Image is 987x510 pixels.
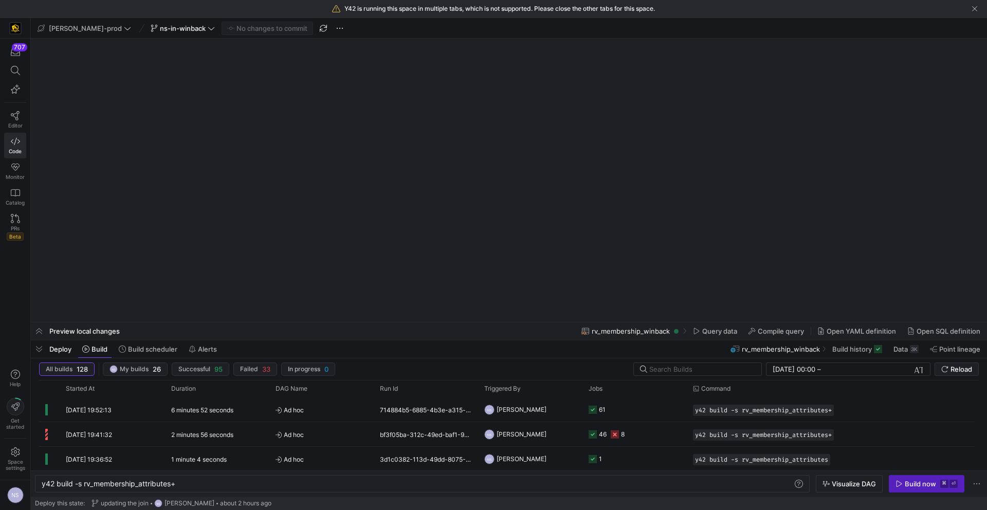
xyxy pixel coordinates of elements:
[6,459,25,471] span: Space settings
[66,456,112,463] span: [DATE] 19:36:52
[324,365,328,373] span: 0
[649,365,753,373] input: Search Builds
[39,362,95,376] button: All builds128
[935,362,979,376] button: Reload
[78,340,112,358] button: Build
[4,133,26,158] a: Code
[823,365,890,373] input: End datetime
[695,431,832,439] span: y42 build -s rv_membership_attributes+
[9,148,22,154] span: Code
[484,429,495,440] div: NS
[813,322,901,340] button: Open YAML definition
[4,210,26,245] a: PRsBeta
[484,405,495,415] div: NS
[66,385,95,392] span: Started At
[49,345,71,353] span: Deploy
[92,345,107,353] span: Build
[8,122,23,129] span: Editor
[905,480,936,488] div: Build now
[276,398,368,422] span: Ad hoc
[109,365,118,373] div: NS
[12,43,27,51] div: 707
[497,397,546,422] span: [PERSON_NAME]
[4,107,26,133] a: Editor
[276,385,307,392] span: DAG Name
[240,366,258,373] span: Failed
[599,422,607,446] div: 46
[701,385,730,392] span: Command
[49,327,120,335] span: Preview local changes
[276,447,368,471] span: Ad hoc
[172,362,229,376] button: Successful95
[702,327,737,335] span: Query data
[128,345,177,353] span: Build scheduler
[66,406,112,414] span: [DATE] 19:52:13
[497,447,546,471] span: [PERSON_NAME]
[262,365,270,373] span: 33
[160,24,206,32] span: ns-in-winback
[276,423,368,447] span: Ad hoc
[148,22,217,35] button: ns-in-winback
[828,340,887,358] button: Build history
[198,345,217,353] span: Alerts
[951,365,972,373] span: Reload
[39,447,975,471] div: Press SPACE to select this row.
[35,500,85,507] span: Deploy this state:
[599,397,606,422] div: 61
[11,225,20,231] span: PRs
[101,500,149,507] span: updating the join
[773,365,815,373] input: Start datetime
[4,443,26,476] a: Spacesettings
[889,340,923,358] button: Data3K
[9,381,22,387] span: Help
[4,43,26,61] button: 707
[66,431,112,439] span: [DATE] 19:41:32
[4,484,26,506] button: NS
[7,232,24,241] span: Beta
[281,362,335,376] button: In progress0
[599,447,602,471] div: 1
[164,500,214,507] span: [PERSON_NAME]
[46,366,72,373] span: All builds
[103,362,168,376] button: NSMy builds26
[184,340,222,358] button: Alerts
[6,417,24,430] span: Get started
[178,366,210,373] span: Successful
[4,158,26,184] a: Monitor
[484,385,521,392] span: Triggered By
[4,394,26,434] button: Getstarted
[925,340,985,358] button: Point lineage
[380,385,398,392] span: Run Id
[171,431,233,439] y42-duration: 2 minutes 56 seconds
[4,365,26,392] button: Help
[832,345,872,353] span: Build history
[374,422,478,446] div: bf3f05ba-312c-49ed-baf1-94fc70eaa228
[6,199,25,206] span: Catalog
[233,362,277,376] button: Failed33
[120,366,149,373] span: My builds
[10,23,21,33] img: https://storage.googleapis.com/y42-prod-data-exchange/images/uAsz27BndGEK0hZWDFeOjoxA7jCwgK9jE472...
[817,365,821,373] span: –
[497,422,546,446] span: [PERSON_NAME]
[374,397,478,422] div: 714884b5-6885-4b3e-a315-fd6d90dc4938
[214,365,223,373] span: 95
[910,345,919,353] div: 3K
[4,184,26,210] a: Catalog
[344,5,655,12] span: Y42 is running this space in multiple tabs, which is not supported. Please close the other tabs f...
[35,22,134,35] button: [PERSON_NAME]-prod
[154,499,162,507] div: NS
[114,340,182,358] button: Build scheduler
[39,422,975,447] div: Press SPACE to select this row.
[695,456,828,463] span: y42 build -s rv_membership_attributes
[744,322,809,340] button: Compile query
[89,497,274,510] button: updating the joinNS[PERSON_NAME]about 2 hours ago
[374,447,478,471] div: 3d1c0382-113d-49dd-8075-5b3b9d39ca72
[171,385,196,392] span: Duration
[621,422,625,446] div: 8
[832,480,876,488] span: Visualize DAG
[816,475,883,493] button: Visualize DAG
[827,327,896,335] span: Open YAML definition
[917,327,980,335] span: Open SQL definition
[688,322,742,340] button: Query data
[484,454,495,464] div: NS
